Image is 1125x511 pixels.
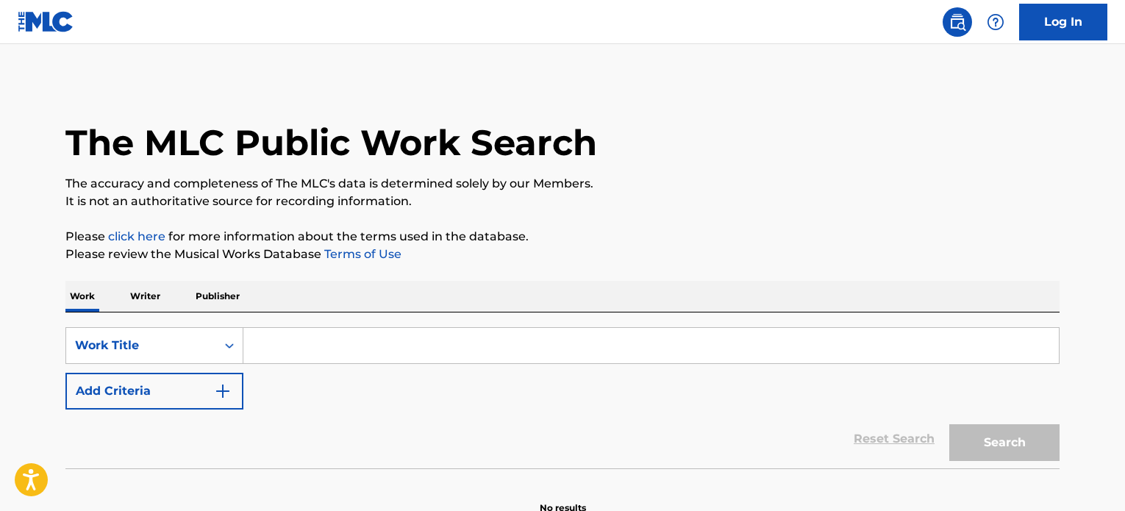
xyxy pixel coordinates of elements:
[1019,4,1107,40] a: Log In
[321,247,401,261] a: Terms of Use
[949,13,966,31] img: search
[108,229,165,243] a: click here
[65,193,1060,210] p: It is not an authoritative source for recording information.
[65,327,1060,468] form: Search Form
[75,337,207,354] div: Work Title
[191,281,244,312] p: Publisher
[65,175,1060,193] p: The accuracy and completeness of The MLC's data is determined solely by our Members.
[18,11,74,32] img: MLC Logo
[65,373,243,410] button: Add Criteria
[987,13,1004,31] img: help
[126,281,165,312] p: Writer
[65,121,597,165] h1: The MLC Public Work Search
[214,382,232,400] img: 9d2ae6d4665cec9f34b9.svg
[65,281,99,312] p: Work
[65,246,1060,263] p: Please review the Musical Works Database
[943,7,972,37] a: Public Search
[1051,440,1125,511] iframe: Chat Widget
[65,228,1060,246] p: Please for more information about the terms used in the database.
[981,7,1010,37] div: Help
